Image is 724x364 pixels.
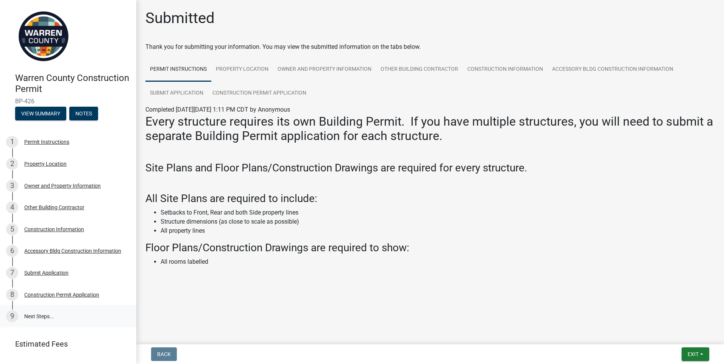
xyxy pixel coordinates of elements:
[15,98,121,105] span: BP-426
[161,217,715,226] li: Structure dimensions (as close to scale as possible)
[15,111,66,117] wm-modal-confirm: Summary
[145,192,715,205] h3: All Site Plans are required to include:
[208,81,311,106] a: Construction Permit Application
[161,208,715,217] li: Setbacks to Front, Rear and both Side property lines
[24,227,84,232] div: Construction Information
[376,58,463,82] a: Other Building Contractor
[24,161,67,166] div: Property Location
[15,8,72,65] img: Warren County, Iowa
[6,201,18,213] div: 4
[145,106,290,113] span: Completed [DATE][DATE] 1:11 PM CDT by Anonymous
[24,205,84,210] div: Other Building Contractor
[24,270,69,275] div: Submit Application
[145,58,211,82] a: Permit Instructions
[145,114,715,143] h2: Every structure requires its own Building Permit. If you have multiple structures, you will need ...
[145,241,715,254] h3: Floor Plans/Construction Drawings are required to show:
[463,58,548,82] a: Construction Information
[15,73,130,95] h4: Warren County Construction Permit
[145,9,215,27] h1: Submitted
[6,158,18,170] div: 2
[24,183,101,188] div: Owner and Property Information
[6,289,18,301] div: 8
[145,42,715,51] div: Thank you for submitting your information. You may view the submitted information on the tabs below.
[161,257,715,266] li: All rooms labelled
[24,139,69,145] div: Permit Instructions
[6,180,18,192] div: 3
[145,162,715,174] h3: Site Plans and Floor Plans/Construction Drawings are required for every structure.
[69,107,98,120] button: Notes
[161,226,715,235] li: All property lines
[6,267,18,279] div: 7
[145,81,208,106] a: Submit Application
[548,58,678,82] a: Accessory Bldg Construction Information
[6,136,18,148] div: 1
[24,248,121,254] div: Accessory Bldg Construction Information
[6,336,124,352] a: Estimated Fees
[6,310,18,322] div: 9
[6,223,18,235] div: 5
[151,347,177,361] button: Back
[69,111,98,117] wm-modal-confirm: Notes
[273,58,376,82] a: Owner and Property Information
[24,292,99,297] div: Construction Permit Application
[15,107,66,120] button: View Summary
[688,351,699,357] span: Exit
[6,245,18,257] div: 6
[682,347,709,361] button: Exit
[157,351,171,357] span: Back
[211,58,273,82] a: Property Location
